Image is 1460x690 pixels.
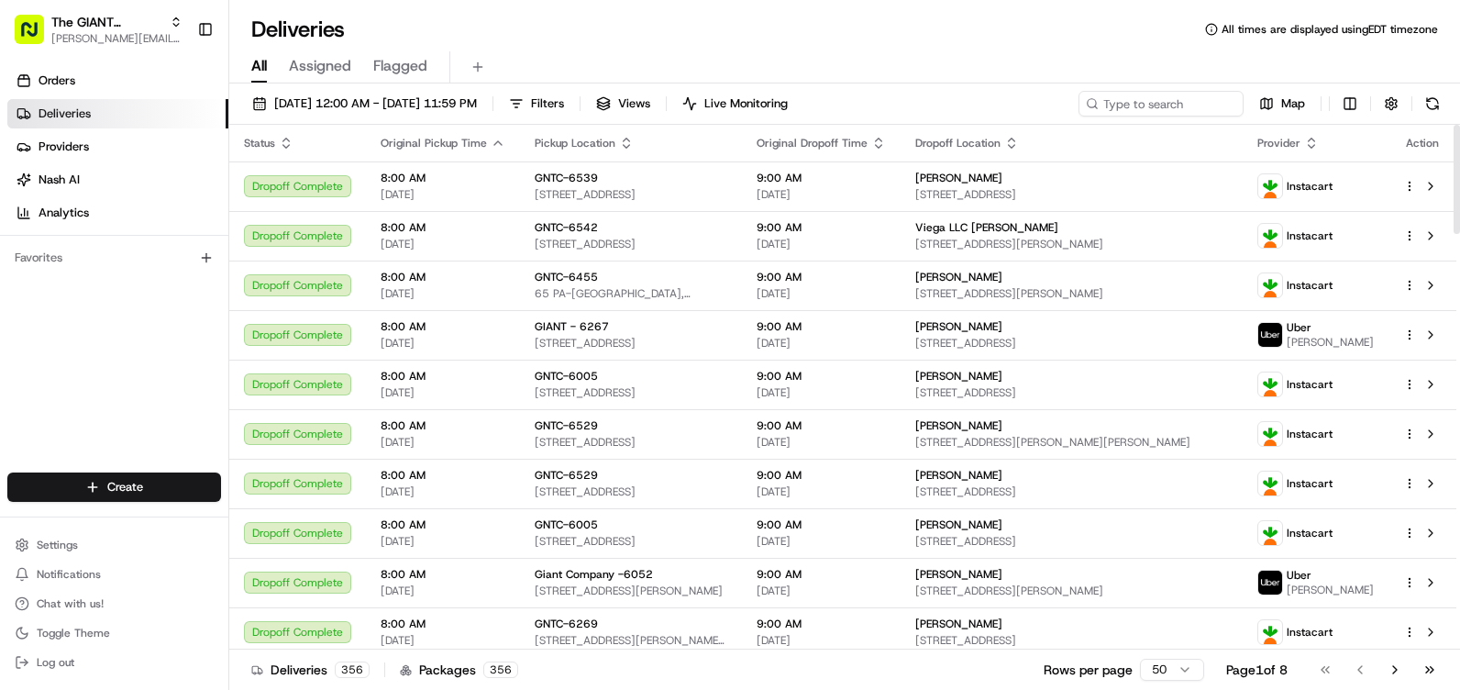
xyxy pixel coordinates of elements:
[1287,179,1333,194] span: Instacart
[1258,571,1282,595] img: profile_uber_ahold_partner.png
[1226,661,1288,679] div: Page 1 of 8
[129,310,222,325] a: Powered byPylon
[37,538,78,552] span: Settings
[535,136,615,150] span: Pickup Location
[757,237,886,251] span: [DATE]
[251,15,345,44] h1: Deliveries
[915,617,1002,631] span: [PERSON_NAME]
[1258,174,1282,198] img: profile_instacart_ahold_partner.png
[915,136,1001,150] span: Dropoff Location
[1258,373,1282,396] img: profile_instacart_ahold_partner.png
[915,484,1228,499] span: [STREET_ADDRESS]
[148,259,302,292] a: 💻API Documentation
[915,336,1228,351] span: [STREET_ADDRESS]
[1258,521,1282,545] img: profile_instacart_ahold_partner.png
[483,662,518,678] div: 356
[535,336,727,351] span: [STREET_ADDRESS]
[51,31,182,46] span: [PERSON_NAME][EMAIL_ADDRESS][PERSON_NAME][DOMAIN_NAME]
[757,567,886,582] span: 9:00 AM
[915,567,1002,582] span: [PERSON_NAME]
[757,517,886,532] span: 9:00 AM
[535,468,598,483] span: GNTC-6529
[1287,568,1311,583] span: Uber
[915,220,1058,235] span: Viega LLC [PERSON_NAME]
[1287,377,1333,392] span: Instacart
[757,136,868,150] span: Original Dropoff Time
[37,266,140,284] span: Knowledge Base
[39,106,91,122] span: Deliveries
[11,259,148,292] a: 📗Knowledge Base
[757,286,886,301] span: [DATE]
[757,534,886,549] span: [DATE]
[535,617,598,631] span: GNTC-6269
[381,220,505,235] span: 8:00 AM
[1287,625,1333,640] span: Instacart
[1257,136,1300,150] span: Provider
[39,172,80,188] span: Nash AI
[915,418,1002,433] span: [PERSON_NAME]
[381,319,505,334] span: 8:00 AM
[915,237,1228,251] span: [STREET_ADDRESS][PERSON_NAME]
[535,286,727,301] span: 65 PA-[GEOGRAPHIC_DATA], [GEOGRAPHIC_DATA]
[182,311,222,325] span: Pylon
[588,91,658,117] button: Views
[251,55,267,77] span: All
[7,7,190,51] button: The GIANT Company[PERSON_NAME][EMAIL_ADDRESS][PERSON_NAME][DOMAIN_NAME]
[757,484,886,499] span: [DATE]
[535,418,598,433] span: GNTC-6529
[915,369,1002,384] span: [PERSON_NAME]
[1287,476,1333,491] span: Instacart
[1222,22,1438,37] span: All times are displayed using EDT timezone
[7,165,228,195] a: Nash AI
[62,194,232,208] div: We're available if you need us!
[381,633,505,648] span: [DATE]
[1287,583,1374,597] span: [PERSON_NAME]
[1287,427,1333,441] span: Instacart
[373,55,427,77] span: Flagged
[381,369,505,384] span: 8:00 AM
[381,171,505,185] span: 8:00 AM
[535,517,598,532] span: GNTC-6005
[7,132,228,161] a: Providers
[7,650,221,675] button: Log out
[1258,273,1282,297] img: profile_instacart_ahold_partner.png
[1258,224,1282,248] img: profile_instacart_ahold_partner.png
[381,534,505,549] span: [DATE]
[381,617,505,631] span: 8:00 AM
[535,319,609,334] span: GIANT - 6267
[1287,335,1374,350] span: [PERSON_NAME]
[757,220,886,235] span: 9:00 AM
[381,336,505,351] span: [DATE]
[37,567,101,582] span: Notifications
[381,385,505,400] span: [DATE]
[1258,620,1282,644] img: profile_instacart_ahold_partner.png
[1403,136,1442,150] div: Action
[381,584,505,598] span: [DATE]
[757,633,886,648] span: [DATE]
[251,661,370,679] div: Deliveries
[51,13,162,31] span: The GIANT Company
[1258,472,1282,495] img: profile_instacart_ahold_partner.png
[915,435,1228,450] span: [STREET_ADDRESS][PERSON_NAME][PERSON_NAME]
[915,171,1002,185] span: [PERSON_NAME]
[535,633,727,648] span: [STREET_ADDRESS][PERSON_NAME][PERSON_NAME]
[757,584,886,598] span: [DATE]
[7,473,221,502] button: Create
[915,187,1228,202] span: [STREET_ADDRESS]
[535,187,727,202] span: [STREET_ADDRESS]
[1251,91,1313,117] button: Map
[1420,91,1445,117] button: Refresh
[757,418,886,433] span: 9:00 AM
[173,266,294,284] span: API Documentation
[915,385,1228,400] span: [STREET_ADDRESS]
[535,270,598,284] span: GNTC-6455
[531,95,564,112] span: Filters
[381,468,505,483] span: 8:00 AM
[39,72,75,89] span: Orders
[757,617,886,631] span: 9:00 AM
[757,468,886,483] span: 9:00 AM
[757,270,886,284] span: 9:00 AM
[7,243,221,273] div: Favorites
[39,139,89,155] span: Providers
[7,198,228,228] a: Analytics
